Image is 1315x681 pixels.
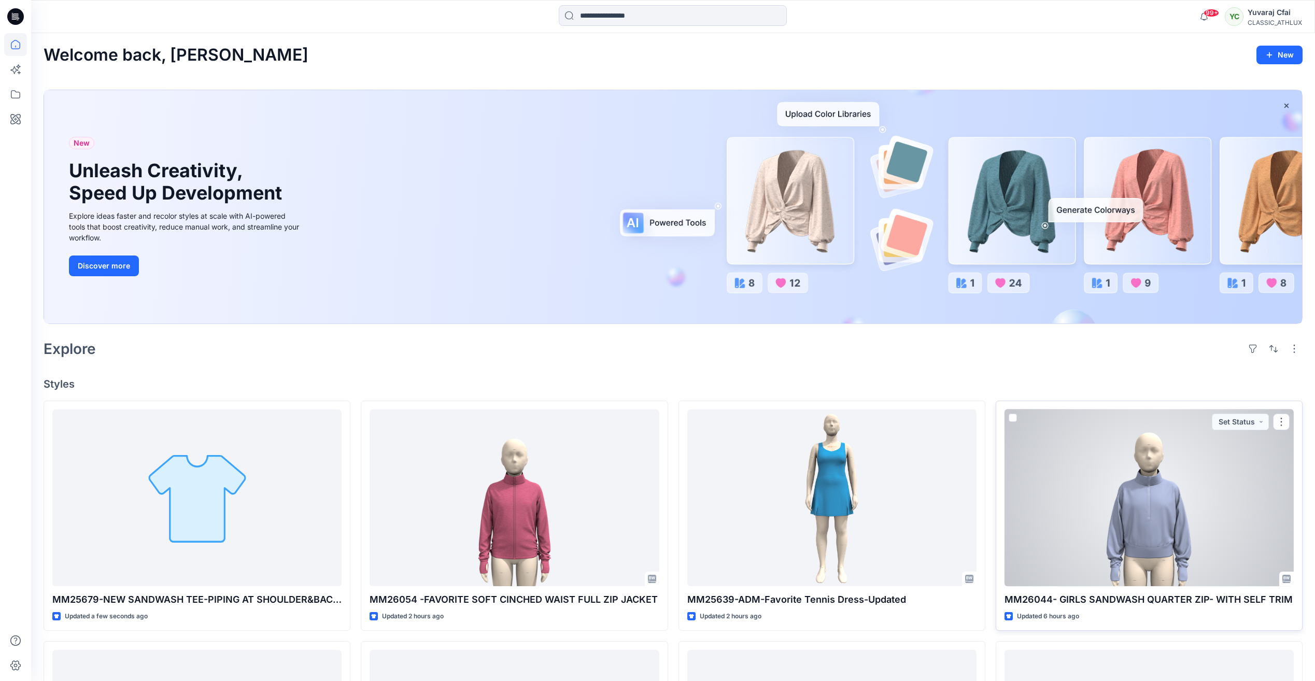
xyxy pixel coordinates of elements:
[370,592,659,607] p: MM26054 -FAVORITE SOFT CINCHED WAIST FULL ZIP JACKET
[69,256,302,276] a: Discover more
[1017,611,1079,622] p: Updated 6 hours ago
[370,409,659,586] a: MM26054 -FAVORITE SOFT CINCHED WAIST FULL ZIP JACKET
[69,256,139,276] button: Discover more
[52,409,342,586] a: MM25679-NEW SANDWASH TEE-PIPING AT SHOULDER&BACK YOKE
[52,592,342,607] p: MM25679-NEW SANDWASH TEE-PIPING AT SHOULDER&BACK YOKE
[69,210,302,243] div: Explore ideas faster and recolor styles at scale with AI-powered tools that boost creativity, red...
[1225,7,1243,26] div: YC
[1256,46,1303,64] button: New
[44,378,1303,390] h4: Styles
[1204,9,1219,17] span: 99+
[1248,6,1302,19] div: Yuvaraj Cfai
[65,611,148,622] p: Updated a few seconds ago
[1005,409,1294,586] a: MM26044- GIRLS SANDWASH QUARTER ZIP- WITH SELF TRIM
[44,46,308,65] h2: Welcome back, [PERSON_NAME]
[74,137,90,149] span: New
[44,340,96,357] h2: Explore
[1248,19,1302,26] div: CLASSIC_ATHLUX
[687,592,977,607] p: MM25639-ADM-Favorite Tennis Dress-Updated
[69,160,287,204] h1: Unleash Creativity, Speed Up Development
[1005,592,1294,607] p: MM26044- GIRLS SANDWASH QUARTER ZIP- WITH SELF TRIM
[700,611,761,622] p: Updated 2 hours ago
[382,611,444,622] p: Updated 2 hours ago
[687,409,977,586] a: MM25639-ADM-Favorite Tennis Dress-Updated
